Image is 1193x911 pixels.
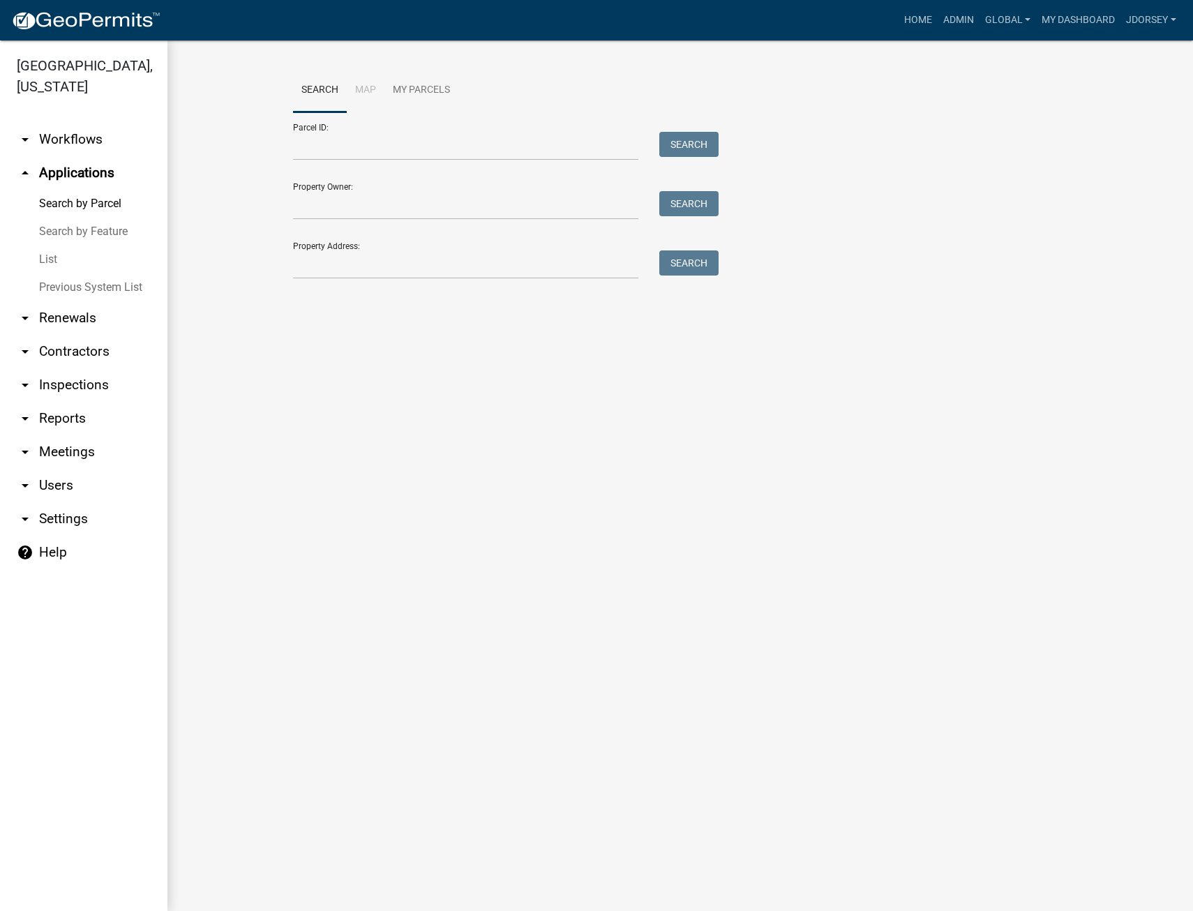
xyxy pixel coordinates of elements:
a: Search [293,68,347,113]
button: Search [659,250,719,276]
a: Admin [938,7,980,33]
button: Search [659,191,719,216]
button: Search [659,132,719,157]
i: arrow_drop_down [17,477,33,494]
i: arrow_drop_down [17,310,33,326]
i: arrow_drop_down [17,131,33,148]
i: arrow_drop_down [17,343,33,360]
a: My Parcels [384,68,458,113]
a: Global [980,7,1037,33]
i: arrow_drop_up [17,165,33,181]
a: jdorsey [1120,7,1182,33]
i: arrow_drop_down [17,377,33,393]
i: help [17,544,33,561]
a: Home [899,7,938,33]
a: My Dashboard [1036,7,1120,33]
i: arrow_drop_down [17,444,33,460]
i: arrow_drop_down [17,511,33,527]
i: arrow_drop_down [17,410,33,427]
